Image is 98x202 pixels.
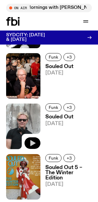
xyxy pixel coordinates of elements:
span: Funk [49,55,58,59]
span: +3 [67,55,72,59]
h3: Souled Out [45,114,77,120]
button: +3 [63,103,75,111]
span: Funk [49,105,58,110]
span: +3 [67,105,72,110]
a: Funk [45,53,62,61]
button: +3 [63,154,75,162]
span: Funk [49,156,58,160]
img: Stephen looks directly at the camera, wearing a black tee, black sunglasses and headphones around... [6,103,40,149]
span: [DATE] [45,70,77,76]
a: Funk [45,103,62,111]
button: On AirMornings with [PERSON_NAME] [6,4,92,12]
span: +3 [67,156,72,160]
h3: Souled Out [45,64,77,69]
span: [DATE] [45,182,92,187]
a: Funk [45,154,62,162]
h3: SYDCITY: [DATE] & [DATE] [6,33,47,42]
button: +3 [63,53,75,61]
a: Souled Out[DATE] [40,64,77,99]
a: Souled Out[DATE] [40,114,77,149]
a: Souled Out 5 – The Winter Edition[DATE] [40,165,92,200]
span: [DATE] [45,121,77,126]
h3: Souled Out 5 – The Winter Edition [45,165,92,181]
